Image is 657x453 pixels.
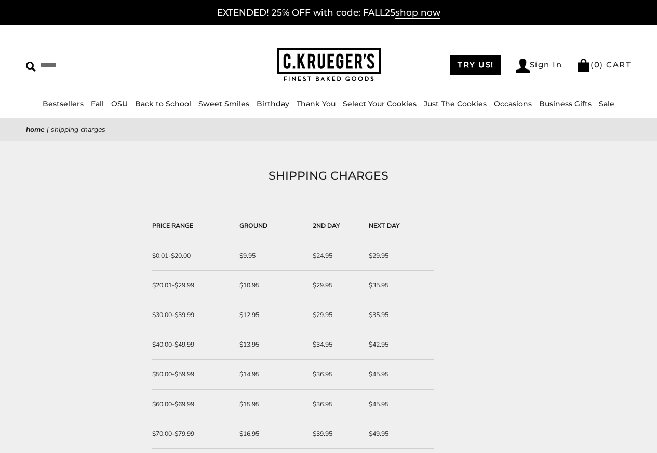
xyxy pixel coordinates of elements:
a: Sign In [516,59,562,73]
nav: breadcrumbs [26,123,631,135]
span: $20.01-$29.99 [152,281,194,290]
a: Fall [91,99,104,108]
td: $29.95 [307,271,363,300]
a: Just The Cookies [424,99,487,108]
strong: GROUND [239,222,267,230]
td: $39.95 [307,419,363,449]
a: Birthday [257,99,289,108]
span: shop now [395,7,440,19]
div: $30.00-$39.99 [152,310,229,320]
img: Search [26,62,36,72]
a: EXTENDED! 25% OFF with code: FALL25shop now [217,7,440,19]
a: Back to School [135,99,191,108]
td: $36.95 [307,390,363,419]
img: Account [516,59,530,73]
a: OSU [111,99,128,108]
span: SHIPPING CHARGES [51,125,105,134]
td: $70.00-$79.99 [152,419,234,449]
img: C.KRUEGER'S [277,48,381,82]
td: $24.95 [307,241,363,271]
td: $13.95 [234,330,307,360]
a: Bestsellers [43,99,84,108]
td: $42.95 [364,330,434,360]
td: $45.95 [364,360,434,389]
td: $34.95 [307,330,363,360]
td: $10.95 [234,271,307,300]
td: $16.95 [234,419,307,449]
td: $12.95 [234,300,307,330]
td: $9.95 [234,241,307,271]
td: $29.95 [307,300,363,330]
a: TRY US! [450,55,501,75]
strong: 2ND DAY [313,222,340,230]
span: | [47,125,49,134]
span: 0 [594,60,600,70]
a: Home [26,125,45,134]
strong: NEXT DAY [369,222,400,230]
a: Business Gifts [539,99,592,108]
a: Thank You [297,99,336,108]
a: Select Your Cookies [343,99,417,108]
h1: SHIPPING CHARGES [42,167,615,185]
td: $15.95 [234,390,307,419]
input: Search [26,57,165,73]
td: $36.95 [307,360,363,389]
td: $50.00-$59.99 [152,360,234,389]
strong: PRICE RANGE [152,222,193,230]
td: $14.95 [234,360,307,389]
td: $49.95 [364,419,434,449]
a: Occasions [494,99,532,108]
td: $0.01-$20.00 [152,241,234,271]
a: Sweet Smiles [198,99,249,108]
td: $60.00-$69.99 [152,390,234,419]
td: $35.95 [364,300,434,330]
td: $45.95 [364,390,434,419]
a: Sale [599,99,614,108]
a: (0) CART [576,60,631,70]
img: Bag [576,59,591,72]
td: $40.00-$49.99 [152,330,234,360]
td: $35.95 [364,271,434,300]
td: $29.95 [364,241,434,271]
